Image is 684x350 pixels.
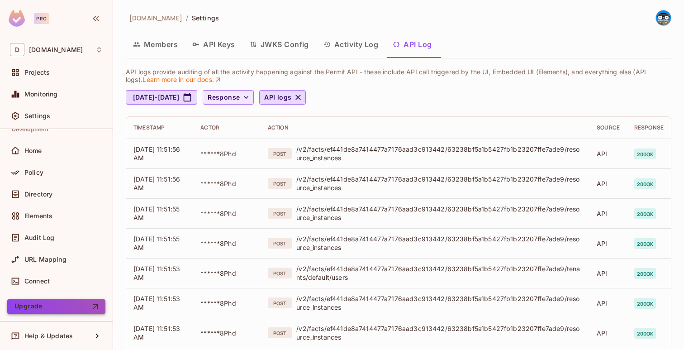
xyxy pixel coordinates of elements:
[208,92,240,103] span: Response
[24,147,42,154] span: Home
[264,92,291,103] span: API logs
[634,268,656,279] span: 200 ok
[589,198,627,228] td: API
[589,288,627,318] td: API
[133,325,180,341] span: [DATE] 11:51:53 AM
[29,46,83,53] span: Workspace: deuna.com
[24,69,50,76] span: Projects
[24,234,54,241] span: Audit Log
[24,332,73,340] span: Help & Updates
[268,297,292,308] div: POST
[268,148,292,159] div: POST
[634,328,656,339] span: 200 ok
[186,14,188,22] li: /
[656,10,671,25] img: Diego Lora
[185,33,242,56] button: API Keys
[589,258,627,288] td: API
[133,235,180,251] span: [DATE] 11:51:55 AM
[9,10,25,27] img: SReyMgAAAABJRU5ErkJggg==
[268,124,582,131] div: Action
[634,298,656,309] span: 200 ok
[24,191,52,198] span: Directory
[203,90,254,105] button: Response
[634,178,656,189] span: 200 ok
[133,145,180,162] span: [DATE] 11:51:56 AM
[133,124,186,131] div: Timestamp
[296,294,582,312] div: /v2/facts/ef441de8a7414477a7176aad3c913442/63238bf5a1b5427fb1b23207ffe7ade9/resource_instances
[259,90,305,105] button: API logs
[296,205,582,222] div: /v2/facts/ef441de8a7414477a7176aad3c913442/63238bf5a1b5427fb1b23207ffe7ade9/resource_instances
[268,238,292,249] div: POST
[316,33,386,56] button: Activity Log
[24,112,50,120] span: Settings
[24,169,43,176] span: Policy
[133,295,180,311] span: [DATE] 11:51:53 AM
[126,33,185,56] button: Members
[296,145,582,162] div: /v2/facts/ef441de8a7414477a7176aad3c913442/63238bf5a1b5427fb1b23207ffe7ade9/resource_instances
[589,318,627,348] td: API
[268,268,292,278] div: POST
[296,175,582,192] div: /v2/facts/ef441de8a7414477a7176aad3c913442/63238bf5a1b5427fb1b23207ffe7ade9/resource_instances
[296,324,582,341] div: /v2/facts/ef441de8a7414477a7176aad3c913442/63238bf5a1b5427fb1b23207ffe7ade9/resource_instances
[24,278,50,285] span: Connect
[597,124,620,131] div: Source
[133,205,180,221] span: [DATE] 11:51:55 AM
[24,256,66,263] span: URL Mapping
[634,124,664,131] div: Response
[133,265,180,281] span: [DATE] 11:51:53 AM
[129,14,182,22] span: [DOMAIN_NAME]
[268,178,292,189] div: POST
[24,212,52,220] span: Elements
[589,228,627,258] td: API
[634,238,656,249] span: 200 ok
[200,124,253,131] div: Actor
[24,91,58,98] span: Monitoring
[296,264,582,282] div: /v2/facts/ef441de8a7414477a7176aad3c913442/63238bf5a1b5427fb1b23207ffe7ade9/tenants/default/users
[7,299,105,314] button: Upgrade
[268,327,292,338] div: POST
[192,14,219,22] span: Settings
[34,13,49,24] div: Pro
[385,33,439,56] button: API Log
[126,68,662,84] p: API logs provide auditing of all the activity happening against the Permit API - these include AP...
[133,175,180,192] span: [DATE] 11:51:56 AM
[242,33,316,56] button: JWKS Config
[634,149,656,159] span: 200 ok
[589,168,627,198] td: API
[10,43,24,56] span: D
[589,139,627,168] td: API
[142,76,222,84] a: Learn more in our docs.
[634,208,656,219] span: 200 ok
[126,90,197,105] button: [DATE]-[DATE]
[268,208,292,219] div: POST
[12,126,48,133] span: Development
[296,235,582,252] div: /v2/facts/ef441de8a7414477a7176aad3c913442/63238bf5a1b5427fb1b23207ffe7ade9/resource_instances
